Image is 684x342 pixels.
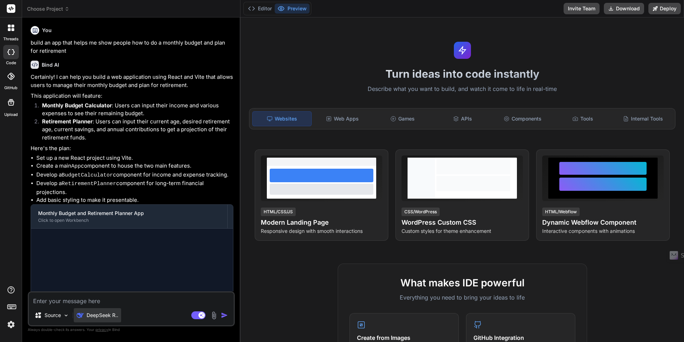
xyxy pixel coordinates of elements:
[36,118,233,142] li: : Users can input their current age, desired retirement age, current savings, and annual contribu...
[31,39,233,55] p: build an app that helps me show people how to do a monthly budget and plan for retirement
[245,67,680,80] h1: Turn ideas into code instantly
[77,312,84,319] img: DeepSeek R1 (671B-Full)
[493,111,552,126] div: Components
[4,112,18,118] label: Upload
[31,205,227,228] button: Monthly Budget and Retirement Planner AppClick to open Workbench
[63,312,69,318] img: Pick Models
[62,172,113,178] code: BudgetCalculator
[373,111,432,126] div: Games
[542,218,664,228] h4: Dynamic Webflow Component
[71,163,81,169] code: App
[36,171,233,180] li: Develop a component for income and expense tracking.
[473,333,568,342] h4: GitHub Integration
[401,228,523,235] p: Custom styles for theme enhancement
[245,85,680,94] p: Describe what you want to build, and watch it come to life in real-time
[28,326,235,333] p: Always double-check its answers. Your in Bind
[542,228,664,235] p: Interactive components with animations
[36,162,233,171] li: Create a main component to house the two main features.
[648,3,681,14] button: Deploy
[564,3,600,14] button: Invite Team
[261,228,382,235] p: Responsive design with smooth interactions
[42,118,93,125] strong: Retirement Planner
[87,312,118,319] p: DeepSeek R..
[42,61,59,68] h6: Bind AI
[4,85,17,91] label: GitHub
[252,111,312,126] div: Websites
[5,318,17,331] img: settings
[401,208,440,216] div: CSS/WordPress
[31,92,233,100] p: This application will feature:
[3,36,19,42] label: threads
[357,333,451,342] h4: Create from Images
[349,275,575,290] h2: What makes IDE powerful
[36,102,233,118] li: : Users can input their income and various expenses to see their remaining budget.
[45,312,61,319] p: Source
[261,208,296,216] div: HTML/CSS/JS
[95,327,108,332] span: privacy
[542,208,580,216] div: HTML/Webflow
[36,196,233,204] li: Add basic styling to make it presentable.
[604,3,644,14] button: Download
[401,218,523,228] h4: WordPress Custom CSS
[27,5,69,12] span: Choose Project
[433,111,492,126] div: APIs
[31,73,233,89] p: Certainly! I can help you build a web application using React and Vite that allows users to manag...
[42,27,52,34] h6: You
[613,111,672,126] div: Internal Tools
[38,218,220,223] div: Click to open Workbench
[261,218,382,228] h4: Modern Landing Page
[42,102,112,109] strong: Monthly Budget Calculator
[275,4,310,14] button: Preview
[349,293,575,302] p: Everything you need to bring your ideas to life
[31,144,233,153] p: Here's the plan:
[245,4,275,14] button: Editor
[62,181,116,187] code: RetirementPlanner
[554,111,612,126] div: Tools
[36,154,233,162] li: Set up a new React project using Vite.
[36,179,233,196] li: Develop a component for long-term financial projections.
[38,210,220,217] div: Monthly Budget and Retirement Planner App
[6,60,16,66] label: code
[210,311,218,320] img: attachment
[221,312,228,319] img: icon
[313,111,372,126] div: Web Apps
